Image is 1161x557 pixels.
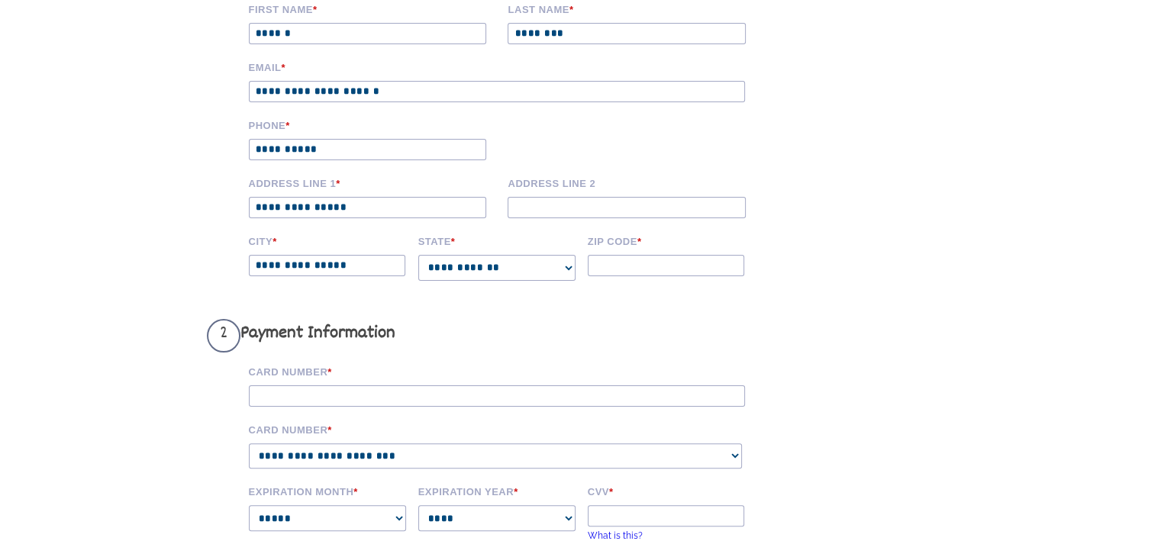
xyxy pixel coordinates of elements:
a: What is this? [588,530,643,541]
label: Address Line 1 [249,175,498,189]
label: State [418,233,577,247]
label: Address Line 2 [508,175,756,189]
label: Phone [249,118,498,131]
h3: Payment Information [207,319,768,353]
label: CVV [588,484,747,497]
label: City [249,233,408,247]
label: First Name [249,2,498,15]
span: 2 [207,319,240,353]
label: Expiration Month [249,484,408,497]
label: Expiration Year [418,484,577,497]
label: Email [249,60,768,73]
label: Card Number [249,364,768,378]
label: Last name [508,2,756,15]
label: Card Number [249,422,768,436]
label: Zip code [588,233,747,247]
